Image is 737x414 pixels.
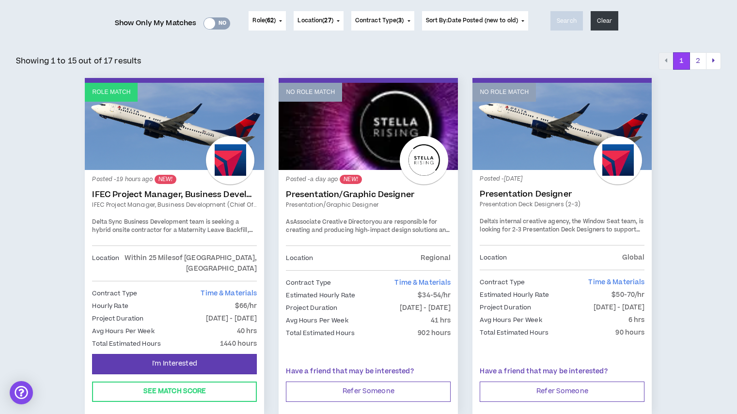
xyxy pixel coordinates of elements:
[480,302,531,313] p: Project Duration
[472,83,652,170] a: No Role Match
[480,175,644,184] p: Posted - [DATE]
[340,175,361,184] sup: NEW!
[293,218,372,226] strong: Associate Creative Director
[286,303,337,313] p: Project Duration
[92,200,257,209] a: IFEC Project Manager, Business Development (Chief of Staff)
[594,302,645,313] p: [DATE] - [DATE]
[155,175,176,184] sup: NEW!
[480,367,644,377] p: Have a friend that may be interested?
[418,328,451,338] p: 902 hours
[267,16,274,25] span: 62
[92,326,154,337] p: Avg Hours Per Week
[286,382,451,402] button: Refer Someone
[480,315,542,325] p: Avg Hours Per Week
[400,303,451,313] p: [DATE] - [DATE]
[480,327,549,338] p: Total Estimated Hours
[422,11,529,31] button: Sort By:Date Posted (new to old)
[92,88,130,97] p: Role Match
[92,313,143,324] p: Project Duration
[286,290,355,301] p: Estimated Hourly Rate
[279,83,458,170] a: No Role Match
[286,175,451,184] p: Posted - a day ago
[431,315,451,326] p: 41 hrs
[480,217,643,251] span: Delta's internal creative agency, the Window Seat team, is looking for 2-3 Presentation Deck Desi...
[286,277,331,288] p: Contract Type
[421,253,451,263] p: Regional
[286,190,451,199] a: Presentation/Graphic Designer
[92,382,257,402] button: See Match Score
[673,52,690,70] button: 1
[659,52,721,70] nav: pagination
[622,252,645,263] p: Global
[206,313,257,324] p: [DATE] - [DATE]
[286,315,348,326] p: Avg Hours Per Week
[16,55,141,67] p: Showing 1 to 15 out of 17 results
[252,16,276,25] span: Role ( )
[324,16,331,25] span: 27
[237,326,257,337] p: 40 hrs
[92,253,119,274] p: Location
[690,52,706,70] button: 2
[550,11,583,31] button: Search
[286,218,293,226] span: As
[426,16,518,25] span: Sort By: Date Posted (new to old)
[92,338,161,349] p: Total Estimated Hours
[480,189,644,199] a: Presentation Designer
[92,175,257,184] p: Posted - 19 hours ago
[286,88,335,97] p: No Role Match
[92,190,257,199] a: IFEC Project Manager, Business Development (Chief of Staff)
[201,289,257,298] span: Time & Materials
[92,288,137,299] p: Contract Type
[591,11,619,31] button: Clear
[418,290,451,301] p: $34-54/hr
[480,382,644,402] button: Refer Someone
[612,290,644,300] p: $50-70/hr
[588,277,644,287] span: Time & Materials
[85,83,264,170] a: Role Match
[298,16,333,25] span: Location ( )
[152,359,197,368] span: I'm Interested
[92,301,128,311] p: Hourly Rate
[394,278,451,288] span: Time & Materials
[286,328,355,338] p: Total Estimated Hours
[615,327,644,338] p: 90 hours
[92,354,257,374] button: I'm Interested
[294,11,343,31] button: Location(27)
[480,277,525,288] p: Contract Type
[628,315,645,325] p: 6 hrs
[92,218,252,252] span: Delta Sync Business Development team is seeking a hybrid onsite contractor for a Maternity Leave ...
[355,16,404,25] span: Contract Type ( )
[480,200,644,209] a: Presentation Deck Designers (2-3)
[119,253,257,274] p: Within 25 Miles of [GEOGRAPHIC_DATA], [GEOGRAPHIC_DATA]
[480,88,529,97] p: No Role Match
[286,253,313,263] p: Location
[115,16,197,31] span: Show Only My Matches
[286,367,451,377] p: Have a friend that may be interested?
[351,11,414,31] button: Contract Type(3)
[235,301,257,311] p: $66/hr
[286,200,451,209] a: Presentation/Graphic Designer
[10,381,33,404] div: Open Intercom Messenger
[249,11,286,31] button: Role(62)
[220,338,257,349] p: 1440 hours
[398,16,402,25] span: 3
[480,290,549,300] p: Estimated Hourly Rate
[480,252,507,263] p: Location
